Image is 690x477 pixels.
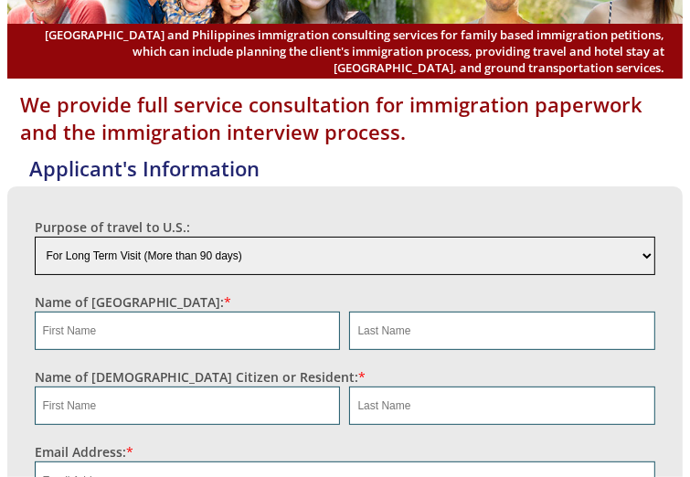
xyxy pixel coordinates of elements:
[35,312,341,350] input: First Name
[7,90,684,145] h1: We provide full service consultation for immigration paperwork and the immigration interview proc...
[349,387,655,425] input: Last Name
[35,387,341,425] input: First Name
[35,443,133,461] label: Email Address:
[35,368,366,386] label: Name of [DEMOGRAPHIC_DATA] Citizen or Resident:
[35,218,191,236] label: Purpose of travel to U.S.:
[16,154,684,182] h4: Applicant's Information
[35,293,232,311] label: Name of [GEOGRAPHIC_DATA]:
[349,312,655,350] input: Last Name
[26,26,665,76] span: [GEOGRAPHIC_DATA] and Philippines immigration consulting services for family based immigration pe...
